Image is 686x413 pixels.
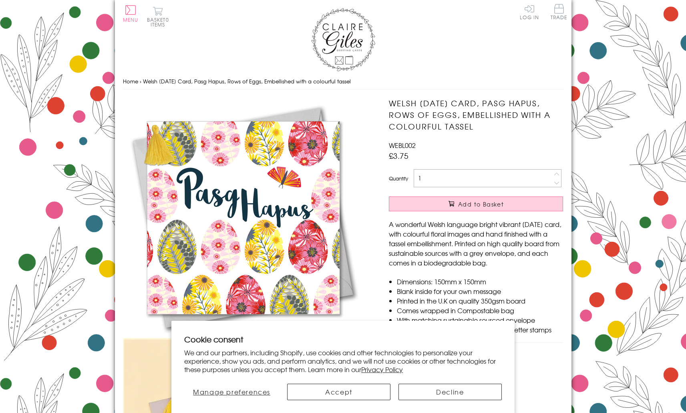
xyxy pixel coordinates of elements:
[193,387,270,397] span: Manage preferences
[389,219,563,267] p: A wonderful Welsh language bright vibrant [DATE] card, with colourful floral images and hand fini...
[123,97,363,338] img: Welsh Easter Card, Pasg Hapus, Rows of Eggs, Embellished with a colourful tassel
[397,277,563,286] li: Dimensions: 150mm x 150mm
[184,384,279,400] button: Manage preferences
[184,334,502,345] h2: Cookie consent
[123,77,138,85] a: Home
[151,16,169,28] span: 0 items
[397,286,563,296] li: Blank inside for your own message
[397,296,563,306] li: Printed in the U.K on quality 350gsm board
[520,4,539,20] a: Log In
[397,306,563,315] li: Comes wrapped in Compostable bag
[143,77,351,85] span: Welsh [DATE] Card, Pasg Hapus, Rows of Eggs, Embellished with a colourful tassel
[147,6,169,27] button: Basket0 items
[389,175,408,182] label: Quantity
[123,16,139,23] span: Menu
[397,315,563,325] li: With matching sustainable sourced envelope
[311,8,375,71] img: Claire Giles Greetings Cards
[458,200,504,208] span: Add to Basket
[398,384,502,400] button: Decline
[123,5,139,22] button: Menu
[123,73,563,90] nav: breadcrumbs
[140,77,141,85] span: ›
[551,4,567,21] a: Trade
[389,196,563,211] button: Add to Basket
[389,97,563,132] h1: Welsh [DATE] Card, Pasg Hapus, Rows of Eggs, Embellished with a colourful tassel
[389,150,408,161] span: £3.75
[389,140,416,150] span: WEBL002
[551,4,567,20] span: Trade
[184,348,502,373] p: We and our partners, including Shopify, use cookies and other technologies to personalize your ex...
[287,384,390,400] button: Accept
[361,364,403,374] a: Privacy Policy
